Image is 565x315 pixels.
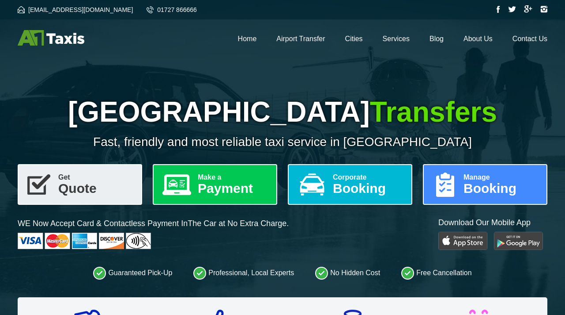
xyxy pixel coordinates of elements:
a: [EMAIL_ADDRESS][DOMAIN_NAME] [18,6,133,13]
p: Fast, friendly and most reliable taxi service in [GEOGRAPHIC_DATA] [18,135,547,149]
li: Professional, Local Experts [193,266,294,280]
span: Manage [463,174,539,181]
a: Airport Transfer [276,35,325,42]
a: Make aPayment [153,164,277,205]
img: Google Plus [524,5,532,13]
img: Cards [18,233,151,249]
a: Services [383,35,410,42]
img: A1 Taxis St Albans LTD [18,30,84,46]
img: Google Play [494,232,543,250]
a: GetQuote [18,164,142,205]
span: Corporate [333,174,404,181]
a: Contact Us [512,35,547,42]
img: Twitter [508,6,516,12]
a: ManageBooking [423,164,547,205]
li: Guaranteed Pick-Up [93,266,172,280]
a: Blog [429,35,444,42]
a: CorporateBooking [288,164,412,205]
a: 01727 866666 [147,6,197,13]
img: Facebook [497,6,500,13]
a: About Us [463,35,493,42]
span: The Car at No Extra Charge. [188,219,289,228]
p: WE Now Accept Card & Contactless Payment In [18,218,289,229]
li: Free Cancellation [401,266,471,280]
h1: [GEOGRAPHIC_DATA] [18,96,547,128]
p: Download Our Mobile App [438,217,547,228]
img: Instagram [540,6,547,13]
img: Play Store [438,232,487,250]
li: No Hidden Cost [315,266,380,280]
span: Get [58,174,134,181]
a: Cities [345,35,363,42]
span: Make a [198,174,269,181]
span: Transfers [370,96,497,128]
a: Home [238,35,257,42]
